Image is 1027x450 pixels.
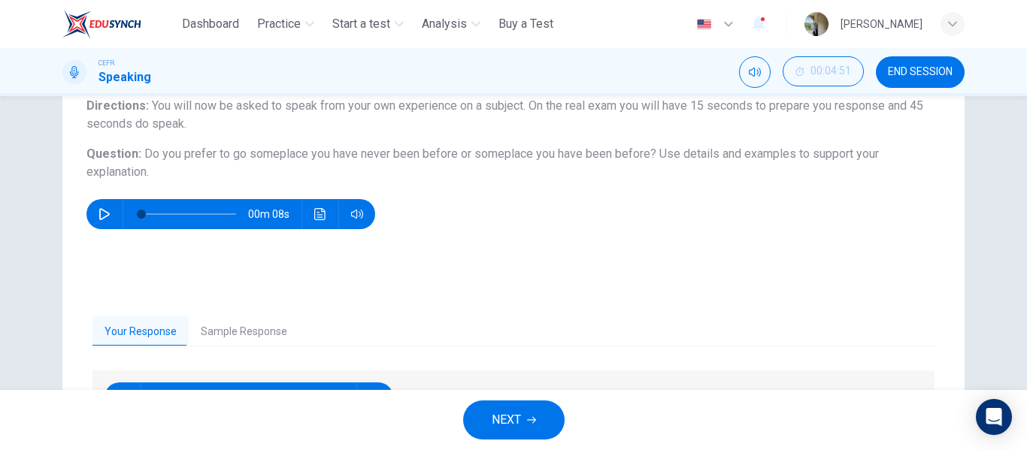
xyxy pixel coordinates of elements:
[416,11,486,38] button: Analysis
[251,11,320,38] button: Practice
[463,400,565,439] button: NEXT
[98,68,151,86] h1: Speaking
[189,316,299,348] button: Sample Response
[739,56,771,88] div: Mute
[422,15,467,33] span: Analysis
[182,15,239,33] span: Dashboard
[695,19,713,30] img: en
[492,409,521,430] span: NEXT
[92,316,935,348] div: basic tabs example
[62,9,141,39] img: ELTC logo
[976,399,1012,435] div: Open Intercom Messenger
[841,15,922,33] div: [PERSON_NAME]
[498,15,553,33] span: Buy a Test
[176,11,245,38] button: Dashboard
[492,11,559,38] button: Buy a Test
[86,98,923,131] span: You will now be asked to speak from your own experience on a subject. On the real exam you will h...
[308,199,332,229] button: Click to see the audio transcription
[326,11,410,38] button: Start a test
[86,97,941,133] h6: Directions :
[92,316,189,348] button: Your Response
[876,56,965,88] button: END SESSION
[303,382,356,412] span: 00m 45s
[783,56,864,88] div: Hide
[248,199,301,229] span: 00m 08s
[332,15,390,33] span: Start a test
[783,56,864,86] button: 00:04:51
[144,146,656,161] span: Do you prefer to go someplace you have never been before or someplace you have been before?
[810,65,851,77] span: 00:04:51
[62,9,176,39] a: ELTC logo
[888,66,953,78] span: END SESSION
[86,145,941,181] h6: Question :
[257,15,301,33] span: Practice
[804,12,829,36] img: Profile picture
[98,58,114,68] span: CEFR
